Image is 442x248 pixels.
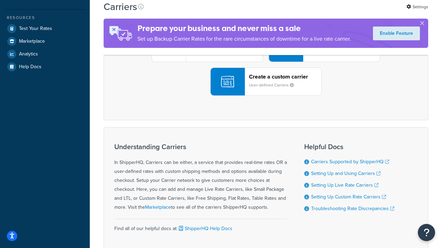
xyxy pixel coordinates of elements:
small: User-defined Carriers [249,82,299,88]
a: Enable Feature [373,27,420,40]
span: Analytics [19,51,38,57]
a: Setting Up and Using Carriers [311,170,381,177]
div: Find all of our helpful docs at: [114,219,287,233]
h4: Prepare your business and never miss a sale [137,23,351,34]
a: Help Docs [5,61,85,73]
a: Test Your Rates [5,22,85,35]
div: Resources [5,15,85,21]
img: icon-carrier-custom-c93b8a24.svg [221,75,234,88]
a: Carriers Supported by ShipperHQ [311,158,389,165]
a: Setting Up Live Rate Carriers [311,182,378,189]
button: Open Resource Center [418,224,435,241]
h3: Understanding Carriers [114,143,287,151]
img: ad-rules-rateshop-fe6ec290ccb7230408bd80ed9643f0289d75e0ffd9eb532fc0e269fcd187b520.png [104,19,137,48]
a: Settings [406,2,428,12]
span: Help Docs [19,64,41,70]
div: In ShipperHQ, Carriers can be either, a service that provides real-time rates OR a user-defined r... [114,143,287,212]
a: Analytics [5,48,85,60]
a: Marketplace [145,204,171,211]
a: ShipperHQ Help Docs [177,225,232,232]
a: Troubleshooting Rate Discrepancies [311,205,394,212]
span: Marketplace [19,39,45,44]
h3: Helpful Docs [304,143,394,151]
a: Setting Up Custom Rate Carriers [311,193,386,200]
p: Set up Backup Carrier Rates for the rare circumstances of downtime for a live rate carrier. [137,34,351,44]
button: Create a custom carrierUser-defined Carriers [210,68,322,96]
a: Marketplace [5,35,85,48]
span: Test Your Rates [19,26,52,32]
header: Create a custom carrier [249,73,321,80]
